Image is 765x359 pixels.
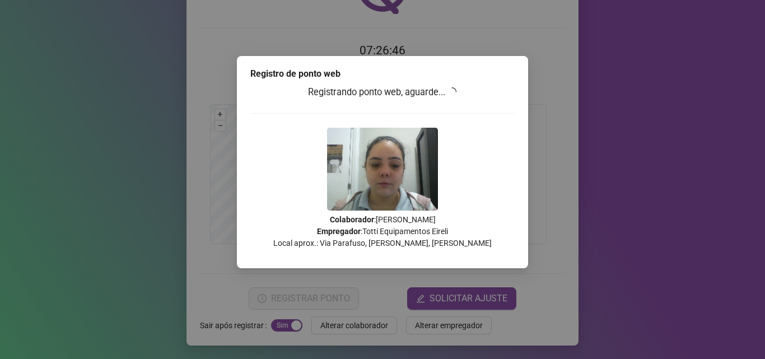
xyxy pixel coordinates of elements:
div: Registro de ponto web [250,67,515,81]
strong: Colaborador [330,215,374,224]
span: loading [446,85,459,98]
p: : [PERSON_NAME] : Totti Equipamentos Eireli Local aprox.: Via Parafuso, [PERSON_NAME], [PERSON_NAME] [250,214,515,249]
img: Z [327,128,438,211]
h3: Registrando ponto web, aguarde... [250,85,515,100]
strong: Empregador [317,227,361,236]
